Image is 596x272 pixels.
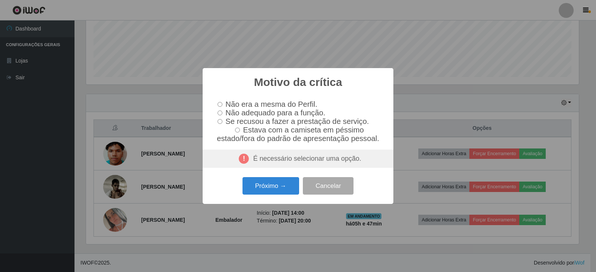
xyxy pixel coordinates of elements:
[254,76,342,89] h2: Motivo da crítica
[225,117,369,125] span: Se recusou a fazer a prestação de serviço.
[217,126,379,143] span: Estava com a camiseta em péssimo estado/fora do padrão de apresentação pessoal.
[242,177,299,195] button: Próximo →
[235,128,240,132] input: Estava com a camiseta em péssimo estado/fora do padrão de apresentação pessoal.
[225,100,317,108] span: Não era a mesma do Perfil.
[203,150,393,168] div: É necessário selecionar uma opção.
[303,177,354,195] button: Cancelar
[225,109,325,117] span: Não adequado para a função.
[218,102,222,107] input: Não era a mesma do Perfil.
[218,119,222,124] input: Se recusou a fazer a prestação de serviço.
[218,111,222,115] input: Não adequado para a função.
